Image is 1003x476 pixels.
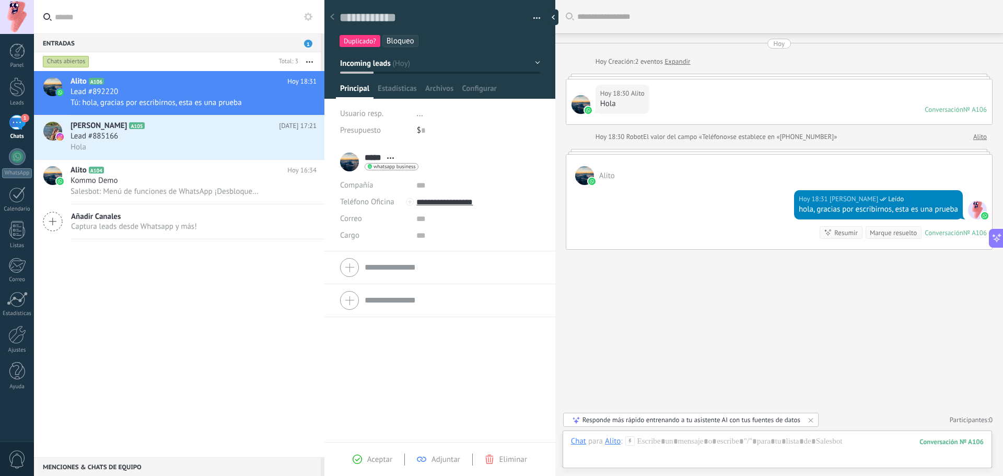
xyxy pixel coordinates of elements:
[89,78,104,85] span: A106
[340,125,381,135] span: Presupuesto
[2,242,32,249] div: Listas
[599,171,615,181] span: Alito
[730,132,837,142] span: se establece en «[PHONE_NUMBER]»
[925,228,963,237] div: Conversación
[71,76,87,87] span: Alito
[950,415,993,424] a: Participantes:0
[582,415,800,424] div: Responde más rápido entrenando a tu asistente AI con tus fuentes de datos
[963,105,987,114] div: № A106
[588,178,596,185] img: waba.svg
[799,194,830,204] div: Hoy 18:31
[367,455,392,465] span: Aceptar
[56,178,64,185] img: icon
[21,114,29,122] span: 1
[71,176,118,186] span: Kommo Demo
[2,310,32,317] div: Estadísticas
[2,100,32,107] div: Leads
[340,227,409,244] div: Cargo
[605,436,621,446] div: Alito
[298,52,321,71] button: Más
[621,436,622,447] span: :
[973,132,987,142] a: Alito
[417,109,423,119] span: ...
[71,165,87,176] span: Alito
[71,187,259,196] span: Salesbot: Menú de funciones de WhatsApp ¡Desbloquea la mensajería mejorada en WhatsApp! Haz clic ...
[635,56,662,67] span: 2 eventos
[374,164,415,169] span: whatsapp business
[71,87,118,97] span: Lead #892220
[71,142,86,152] span: Hola
[129,122,144,129] span: A105
[572,95,590,114] span: Alito
[71,121,127,131] span: [PERSON_NAME]
[2,347,32,354] div: Ajustes
[588,436,603,447] span: para
[56,89,64,96] img: icon
[626,132,643,141] span: Robot
[340,106,409,122] div: Usuario resp.
[870,228,917,238] div: Marque resuelto
[989,415,993,424] span: 0
[631,88,645,99] span: Alito
[344,37,376,45] span: Duplicado?
[89,167,104,173] span: A104
[2,133,32,140] div: Chats
[548,9,558,25] div: Ocultar
[275,56,298,67] div: Total: 3
[596,132,626,142] div: Hoy 18:30
[2,384,32,390] div: Ayuda
[925,105,963,114] div: Conversación
[968,201,987,219] span: Alejandro Romero
[71,98,242,108] span: Tú: hola, gracias por escribirnos, esta es una prueba
[34,33,321,52] div: Entradas
[425,84,453,99] span: Archivos
[340,109,383,119] span: Usuario resp.
[34,71,324,115] a: avatariconAlitoA106Hoy 18:31Lead #892220Tú: hola, gracias por escribirnos, esta es una prueba
[340,122,409,139] div: Presupuesto
[600,99,645,109] div: Hola
[499,455,527,465] span: Eliminar
[71,131,118,142] span: Lead #885166
[774,39,785,49] div: Hoy
[596,56,609,67] div: Hoy
[981,212,988,219] img: waba.svg
[2,62,32,69] div: Panel
[2,276,32,283] div: Correo
[2,206,32,213] div: Calendario
[71,222,197,231] span: Captura leads desde Whatsapp y más!
[387,36,414,46] span: Bloqueo
[71,212,197,222] span: Añadir Canales
[888,194,904,204] span: Leído
[462,84,496,99] span: Configurar
[340,177,409,194] div: Compañía
[585,107,592,114] img: waba.svg
[2,168,32,178] div: WhatsApp
[340,211,362,227] button: Correo
[43,55,89,68] div: Chats abiertos
[287,76,317,87] span: Hoy 18:31
[279,121,317,131] span: [DATE] 17:21
[304,40,312,48] span: 1
[830,194,878,204] span: Alejandro Romero (Oficina de Venta)
[664,56,690,67] a: Expandir
[596,56,691,67] div: Creación:
[340,214,362,224] span: Correo
[431,455,460,465] span: Adjuntar
[34,160,324,204] a: avatariconAlitoA104Hoy 16:34Kommo DemoSalesbot: Menú de funciones de WhatsApp ¡Desbloquea la mens...
[834,228,858,238] div: Resumir
[340,194,394,211] button: Teléfono Oficina
[340,231,359,239] span: Cargo
[34,457,321,476] div: Menciones & Chats de equipo
[340,84,369,99] span: Principal
[919,437,984,446] div: 106
[643,132,730,142] span: El valor del campo «Teléfono»
[417,122,540,139] div: $
[575,166,594,185] span: Alito
[600,88,631,99] div: Hoy 18:30
[963,228,987,237] div: № A106
[287,165,317,176] span: Hoy 16:34
[799,204,958,215] div: hola, gracias por escribirnos, esta es una prueba
[378,84,417,99] span: Estadísticas
[34,115,324,159] a: avataricon[PERSON_NAME]A105[DATE] 17:21Lead #885166Hola
[340,197,394,207] span: Teléfono Oficina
